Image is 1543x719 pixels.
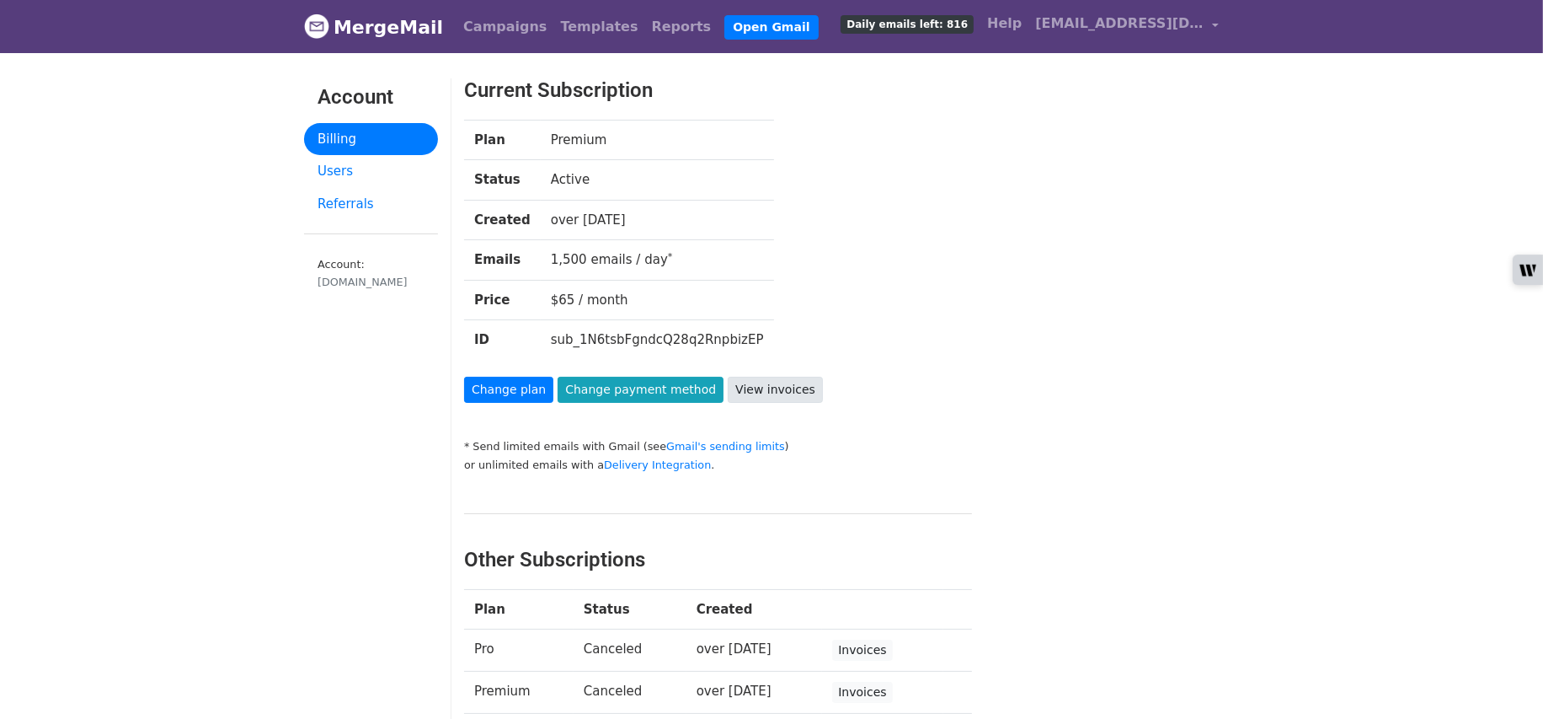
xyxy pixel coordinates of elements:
[558,377,723,403] a: Change payment method
[832,640,892,661] a: Invoices
[832,682,892,703] a: Invoices
[541,240,774,281] td: 1,500 emails / day
[541,120,774,160] td: Premium
[456,10,553,44] a: Campaigns
[666,440,785,453] a: Gmail's sending limits
[1035,13,1204,34] span: [EMAIL_ADDRESS][DOMAIN_NAME]
[728,377,823,403] a: View invoices
[464,240,541,281] th: Emails
[841,15,974,34] span: Daily emails left: 816
[464,160,541,201] th: Status
[541,280,774,320] td: $65 / month
[318,274,424,290] div: [DOMAIN_NAME]
[304,155,438,188] a: Users
[304,188,438,221] a: Referrals
[464,78,1172,103] h3: Current Subscription
[574,589,686,630] th: Status
[464,630,574,672] td: Pro
[464,320,541,360] th: ID
[574,630,686,672] td: Canceled
[464,589,574,630] th: Plan
[686,589,823,630] th: Created
[604,459,711,471] a: Delivery Integration
[834,7,980,40] a: Daily emails left: 816
[464,440,789,472] small: * Send limited emails with Gmail (see ) or unlimited emails with a .
[980,7,1028,40] a: Help
[464,548,972,572] h3: Other Subscriptions
[464,200,541,240] th: Created
[304,9,443,45] a: MergeMail
[318,258,424,290] small: Account:
[645,10,718,44] a: Reports
[318,85,424,110] h3: Account
[686,630,823,672] td: over [DATE]
[464,280,541,320] th: Price
[553,10,644,44] a: Templates
[574,672,686,714] td: Canceled
[686,672,823,714] td: over [DATE]
[1028,7,1225,46] a: [EMAIL_ADDRESS][DOMAIN_NAME]
[464,672,574,714] td: Premium
[541,200,774,240] td: over [DATE]
[724,15,818,40] a: Open Gmail
[464,377,553,403] a: Change plan
[464,120,541,160] th: Plan
[304,123,438,156] a: Billing
[1459,638,1543,719] iframe: Chat Widget
[541,160,774,201] td: Active
[541,320,774,360] td: sub_1N6tsbFgndcQ28q2RnpbizEP
[304,13,329,39] img: MergeMail logo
